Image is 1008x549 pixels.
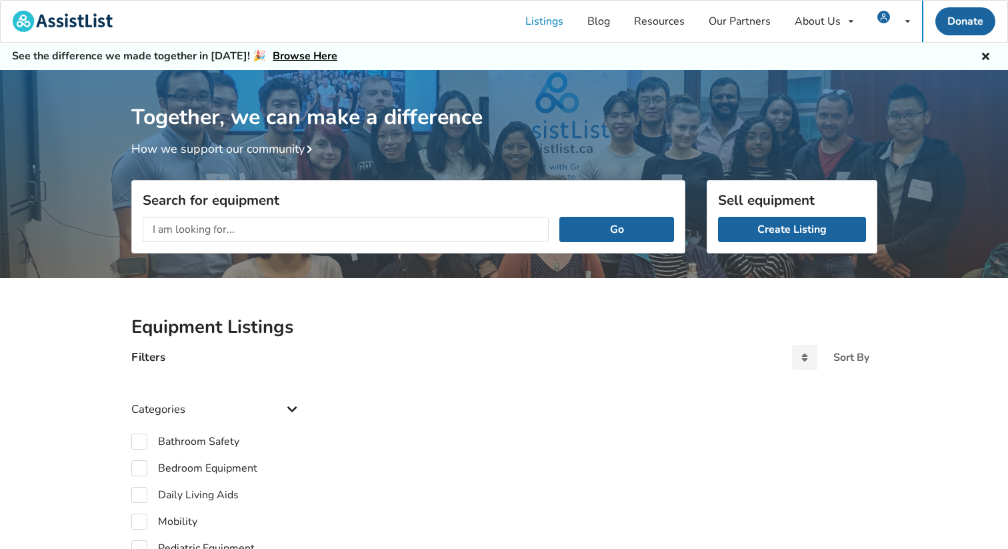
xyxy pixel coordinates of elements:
a: Listings [513,1,575,42]
h1: Together, we can make a difference [131,70,877,131]
input: I am looking for... [143,217,549,242]
h2: Equipment Listings [131,316,877,339]
div: Sort By [833,352,869,363]
h4: Filters [131,350,165,365]
label: Mobility [131,514,197,530]
div: Categories [131,376,302,423]
a: Browse Here [273,49,337,63]
h3: Search for equipment [143,191,674,209]
label: Daily Living Aids [131,487,239,503]
a: How we support our community [131,141,318,157]
a: Donate [935,7,995,35]
button: Go [559,217,673,242]
label: Bathroom Safety [131,434,239,450]
img: assistlist-logo [13,11,113,32]
a: Create Listing [718,217,866,242]
a: Resources [622,1,697,42]
a: Blog [575,1,622,42]
label: Bedroom Equipment [131,460,257,476]
div: About Us [795,16,841,27]
img: user icon [877,11,890,23]
h3: Sell equipment [718,191,866,209]
a: Our Partners [697,1,783,42]
h5: See the difference we made together in [DATE]! 🎉 [12,49,337,63]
